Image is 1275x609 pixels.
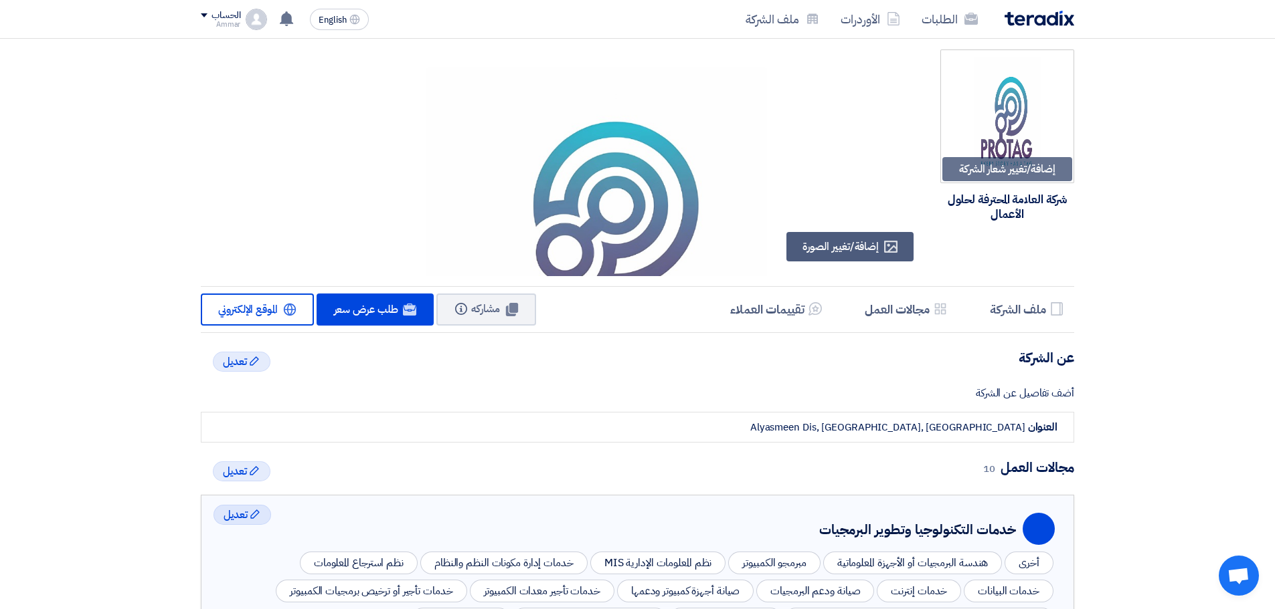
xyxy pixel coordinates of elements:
button: مشاركه [436,293,536,326]
h4: عن الشركة [201,349,1074,366]
a: Open chat [1219,556,1259,596]
span: الموقع الإلكتروني [218,301,278,318]
button: English [310,9,369,30]
div: Ammar [201,21,240,28]
a: ملف الشركة [735,3,830,35]
span: تعديل [223,354,247,370]
a: الطلبات [911,3,989,35]
img: profile_test.png [246,9,267,30]
div: خدمات تأجير معدات الكمبيوتر [470,580,614,602]
div: أخرى [1005,552,1053,574]
div: خدمات التكنولوجيا وتطوير البرمجيات [819,519,1016,539]
span: إضافة/تغيير الصورة [802,239,879,255]
span: تعديل [223,463,247,479]
img: Cover Test [268,49,924,418]
div: صيانة أجهزة كمبيوتر ودعمها [617,580,754,602]
a: الأوردرات [830,3,911,35]
span: مشاركه [471,301,500,317]
span: 10 [983,461,995,476]
div: مبرمجو الكمبيوتر [728,552,821,574]
h5: مجالات العمل [865,301,930,317]
span: طلب عرض سعر [334,301,398,318]
div: شركة العلامة المحترفة لحلول الأعمال [940,193,1074,222]
h4: مجالات العمل [201,459,1074,476]
div: صيانة ودعم البرمجيات [756,580,874,602]
div: أضف تفاصيل عن الشركة [201,385,1074,401]
div: الحساب [211,10,240,21]
div: خدمات إنترنت [877,580,961,602]
div: Alyasmeen Dis, [GEOGRAPHIC_DATA], [GEOGRAPHIC_DATA] [750,420,1025,435]
strong: العنوان [1028,419,1057,435]
div: خدمات البيانات [964,580,1053,602]
span: تعديل [224,507,248,523]
div: خدمات إدارة مكونات النظم والنظام [420,552,588,574]
h5: تقييمات العملاء [730,301,804,317]
a: الموقع الإلكتروني [201,293,314,326]
img: Teradix logo [1005,11,1074,26]
h5: ملف الشركة [990,301,1046,317]
div: نظم استرجاع المعلومات [300,552,418,574]
div: إضافة/تغيير شعار الشركة [942,157,1072,181]
div: نظم المعلومات الإدارية MIS [590,552,726,574]
a: طلب عرض سعر [317,293,434,326]
span: English [319,15,347,25]
div: خدمات تأجير أو ترخيص برمجيات الكمبيوتر [276,580,466,602]
div: هندسة البرمجيات أو الأجهزة المعلوماتية [823,552,1003,574]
